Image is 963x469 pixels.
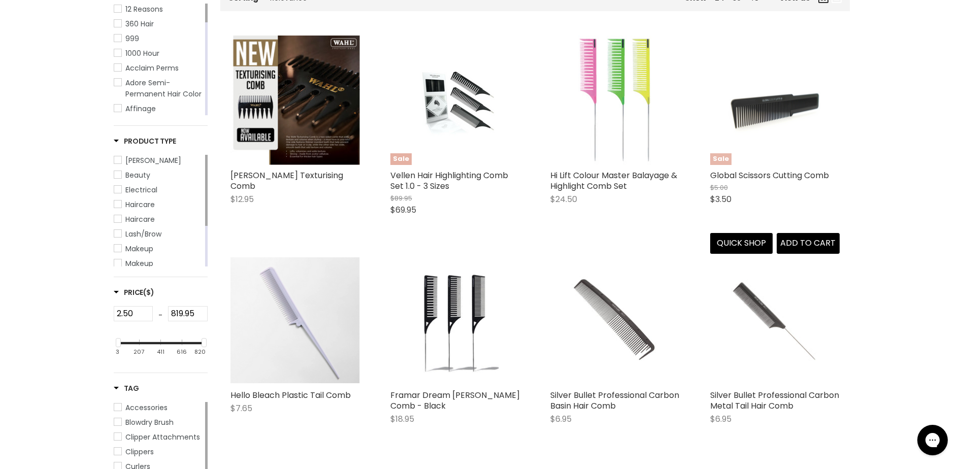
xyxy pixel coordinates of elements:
[114,18,203,29] a: 360 Hair
[912,421,953,459] iframe: Gorgias live chat messenger
[125,229,161,239] span: Lash/Brow
[114,62,203,74] a: Acclaim Perms
[125,185,157,195] span: Electrical
[168,306,208,321] input: Max Price
[114,155,203,166] a: Barber
[710,193,732,205] span: $3.50
[114,306,153,321] input: Min Price
[125,155,181,165] span: [PERSON_NAME]
[550,36,680,165] img: Hi Lift Colour Master Balayage & Highlight Comb Set
[194,349,206,355] div: 820
[125,258,153,269] span: Makeup
[125,244,153,254] span: Makeup
[710,183,728,192] span: $5.00
[114,243,203,254] a: Makeup
[230,389,351,401] a: Hello Bleach Plastic Tail Comb
[390,153,412,165] span: Sale
[177,349,187,355] div: 616
[114,383,139,393] h3: Tag
[230,255,360,385] a: Hello Bleach Plastic Tail Comb
[732,255,818,385] img: Silver Bullet Professional Carbon Metal Tail Hair Comb
[390,204,416,216] span: $69.95
[125,447,154,457] span: Clippers
[710,153,732,165] span: Sale
[114,33,203,44] a: 999
[230,403,252,414] span: $7.65
[157,349,164,355] div: 411
[125,33,139,44] span: 999
[390,193,412,203] span: $89.95
[390,389,520,412] a: Framar Dream [PERSON_NAME] Comb - Black
[125,4,163,14] span: 12 Reasons
[390,255,520,385] img: Framar Dream Weaver Comb - Black
[230,36,360,165] img: Wahl Texturising Comb
[114,287,154,297] span: Price
[230,257,360,383] img: Hello Bleach Plastic Tail Comb
[777,233,840,253] button: Add to cart
[125,199,155,210] span: Haircare
[550,170,677,192] a: Hi Lift Colour Master Balayage & Highlight Comb Set
[710,413,732,425] span: $6.95
[116,349,119,355] div: 3
[114,170,203,181] a: Beauty
[550,255,680,385] a: Silver Bullet Professional Carbon Basin Hair Comb
[125,19,154,29] span: 360 Hair
[114,77,203,99] a: Adore Semi-Permanent Hair Color
[114,184,203,195] a: Electrical
[114,446,203,457] a: Clippers
[230,193,254,205] span: $12.95
[710,51,840,149] img: Global Scissors Cutting Comb
[550,413,572,425] span: $6.95
[114,4,203,15] a: 12 Reasons
[114,136,177,146] h3: Product Type
[114,287,154,297] h3: Price($)
[390,43,520,157] img: Vellen Hair Highlighting Comb Set 1.0 - 3 Sizes
[390,170,508,192] a: Vellen Hair Highlighting Comb Set 1.0 - 3 Sizes
[710,389,839,412] a: Silver Bullet Professional Carbon Metal Tail Hair Comb
[125,104,156,114] span: Affinage
[125,403,168,413] span: Accessories
[134,349,144,355] div: 207
[143,287,154,297] span: ($)
[710,170,829,181] a: Global Scissors Cutting Comb
[125,78,202,99] span: Adore Semi-Permanent Hair Color
[390,413,414,425] span: $18.95
[153,306,168,324] div: -
[572,255,658,385] img: Silver Bullet Professional Carbon Basin Hair Comb
[550,193,577,205] span: $24.50
[230,170,343,192] a: [PERSON_NAME] Texturising Comb
[114,431,203,443] a: Clipper Attachments
[710,36,840,165] a: Global Scissors Cutting CombSale
[114,103,203,114] a: Affinage
[114,48,203,59] a: 1000 Hour
[125,63,179,73] span: Acclaim Perms
[114,199,203,210] a: Haircare
[390,36,520,165] a: Vellen Hair Highlighting Comb Set 1.0 - 3 SizesSale
[114,228,203,240] a: Lash/Brow
[125,432,200,442] span: Clipper Attachments
[114,258,203,269] a: Makeup
[114,417,203,428] a: Blowdry Brush
[114,402,203,413] a: Accessories
[710,255,840,385] a: Silver Bullet Professional Carbon Metal Tail Hair Comb
[125,170,150,180] span: Beauty
[125,214,155,224] span: Haircare
[125,417,174,427] span: Blowdry Brush
[710,233,773,253] button: Quick shop
[780,237,836,249] span: Add to cart
[114,214,203,225] a: Haircare
[125,48,159,58] span: 1000 Hour
[550,389,679,412] a: Silver Bullet Professional Carbon Basin Hair Comb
